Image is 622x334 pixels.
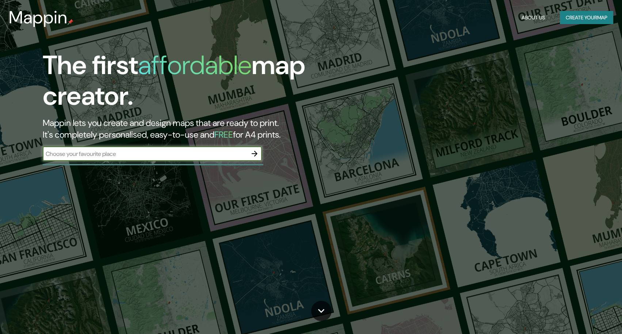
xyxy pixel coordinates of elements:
[9,7,68,28] h3: Mappin
[43,150,247,158] input: Choose your favourite place
[68,19,73,25] img: mappin-pin
[138,48,252,82] h1: affordable
[43,117,354,141] h2: Mappin lets you create and design maps that are ready to print. It's completely personalised, eas...
[43,50,354,117] h1: The first map creator.
[560,11,613,24] button: Create yourmap
[519,11,548,24] button: About Us
[214,129,233,140] h5: FREE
